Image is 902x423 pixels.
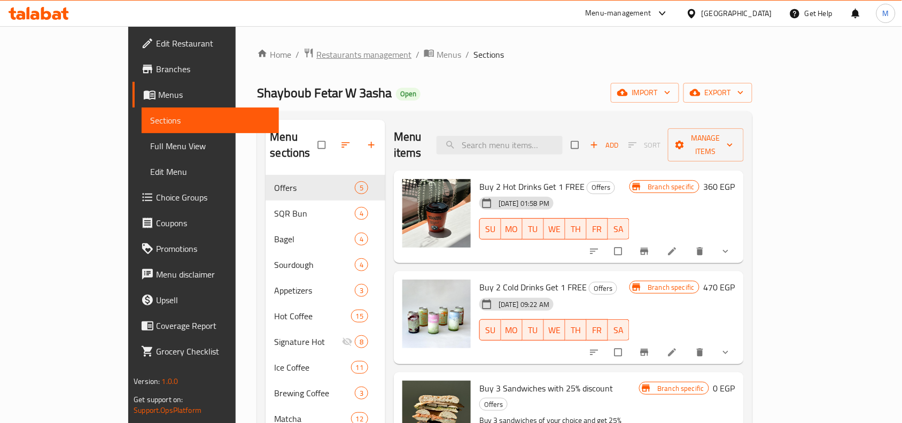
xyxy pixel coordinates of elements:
[156,63,270,75] span: Branches
[611,83,679,103] button: import
[720,347,731,358] svg: Show Choices
[274,284,354,297] span: Appetizers
[396,89,421,98] span: Open
[266,355,385,380] div: Ice Coffee11
[565,135,587,155] span: Select section
[266,201,385,226] div: SQR Bun4
[608,241,631,262] span: Select to update
[523,319,544,341] button: TU
[355,209,368,219] span: 4
[424,48,461,61] a: Menus
[608,319,629,341] button: SA
[270,129,318,161] h2: Menu sections
[654,383,709,394] span: Branch specific
[142,159,279,184] a: Edit Menu
[274,207,354,220] span: SQR Bun
[548,322,561,338] span: WE
[158,88,270,101] span: Menus
[548,221,561,237] span: WE
[479,319,501,341] button: SU
[416,48,419,61] li: /
[608,342,631,363] span: Select to update
[565,319,587,341] button: TH
[304,48,411,61] a: Restaurants management
[355,233,368,245] div: items
[134,374,160,388] span: Version:
[156,319,270,332] span: Coverage Report
[621,137,668,153] span: Select section first
[612,221,625,237] span: SA
[704,179,735,194] h6: 360 EGP
[355,207,368,220] div: items
[352,311,368,321] span: 15
[667,246,680,257] a: Edit menu item
[587,137,621,153] button: Add
[591,322,604,338] span: FR
[523,218,544,240] button: TU
[266,175,385,201] div: Offers5
[501,218,523,240] button: MO
[257,81,392,105] span: Shayboub Fetar W 3asha
[257,48,752,61] nav: breadcrumb
[570,322,582,338] span: TH
[133,313,279,339] a: Coverage Report
[355,286,368,296] span: 3
[501,319,523,341] button: MO
[355,337,368,347] span: 8
[133,184,279,210] a: Choice Groups
[677,132,735,158] span: Manage items
[479,218,501,240] button: SU
[274,387,354,399] span: Brewing Coffee
[355,387,368,399] div: items
[312,135,334,155] span: Select all sections
[266,380,385,406] div: Brewing Coffee3
[494,198,554,209] span: [DATE] 01:58 PM
[355,181,368,194] div: items
[506,221,518,237] span: MO
[133,82,279,107] a: Menus
[479,398,508,411] div: Offers
[156,37,270,50] span: Edit Restaurant
[133,339,279,364] a: Grocery Checklist
[591,221,604,237] span: FR
[150,114,270,127] span: Sections
[527,322,540,338] span: TU
[473,48,504,61] span: Sections
[150,165,270,178] span: Edit Menu
[274,310,351,322] span: Hot Coffee
[633,240,658,263] button: Branch-specific-item
[355,234,368,244] span: 4
[484,221,497,237] span: SU
[704,280,735,295] h6: 470 EGP
[156,242,270,255] span: Promotions
[667,347,680,358] a: Edit menu item
[587,181,615,194] span: Offers
[465,48,469,61] li: /
[587,137,621,153] span: Add item
[274,258,354,271] span: Sourdough
[355,183,368,193] span: 5
[527,221,540,237] span: TU
[688,341,714,364] button: delete
[274,181,354,194] span: Offers
[402,280,471,348] img: Buy 2 Cold Drinks Get 1 FREE
[587,181,615,194] div: Offers
[150,140,270,152] span: Full Menu View
[619,86,671,99] span: import
[668,128,744,161] button: Manage items
[494,299,554,310] span: [DATE] 09:22 AM
[296,48,299,61] li: /
[394,129,424,161] h2: Menu items
[162,374,178,388] span: 1.0.0
[133,287,279,313] a: Upsell
[274,233,354,245] span: Bagel
[644,282,699,293] span: Branch specific
[720,246,731,257] svg: Show Choices
[355,388,368,398] span: 3
[714,341,740,364] button: show more
[274,361,351,374] span: Ice Coffee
